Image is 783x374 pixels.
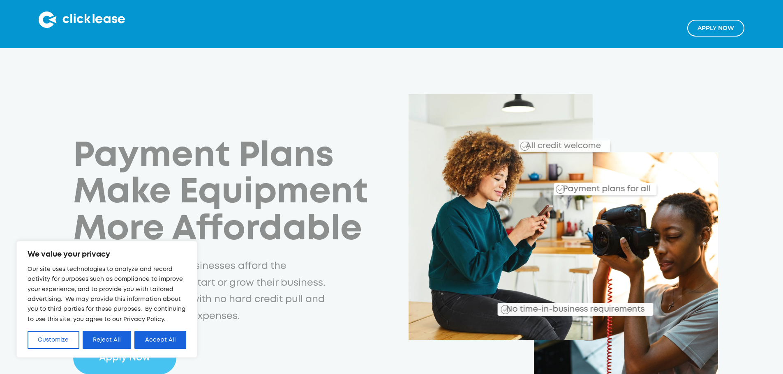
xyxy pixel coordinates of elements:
img: Clicklease logo [39,11,125,28]
h1: Payment Plans Make Equipment More Affordable [73,138,384,248]
img: Checkmark_callout [501,305,510,314]
img: Checkmark_callout [520,142,529,151]
p: Clicklease helps small businesses afford the equipment they need to start or grow their business.... [73,258,330,325]
button: Reject All [83,331,132,349]
div: No time-in-business requirements [459,295,654,315]
div: Payment plans for all [559,179,650,195]
span: Our site uses technologies to analyze and record activity for purposes such as compliance to impr... [28,267,185,322]
img: Checkmark_callout [556,185,565,194]
a: Apply NOw [687,20,744,37]
div: All credit welcome [493,135,610,152]
button: Accept All [134,331,186,349]
div: We value your privacy [16,241,197,358]
button: Customize [28,331,79,349]
p: We value your privacy [28,250,186,259]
